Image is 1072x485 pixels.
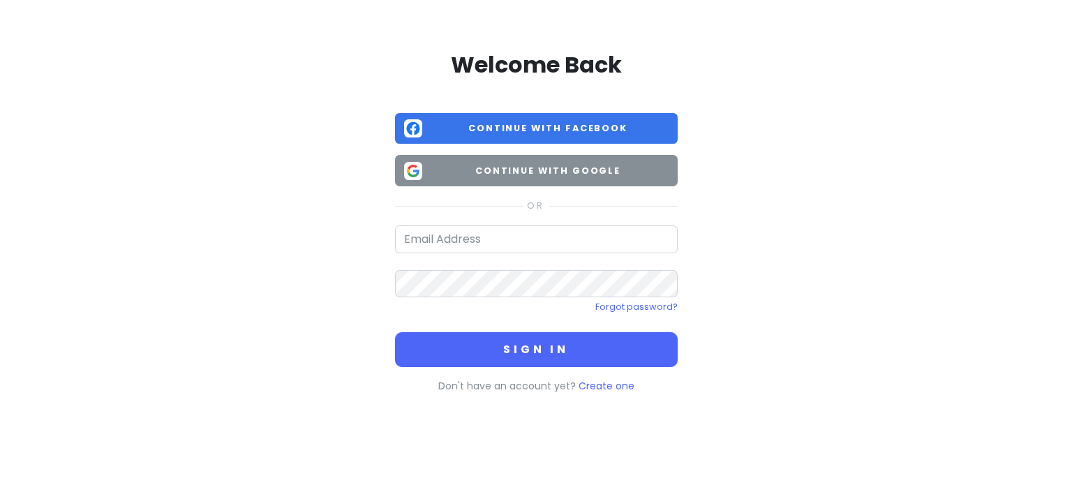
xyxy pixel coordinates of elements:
[428,164,669,178] span: Continue with Google
[579,379,634,393] a: Create one
[404,119,422,137] img: Facebook logo
[395,332,678,367] button: Sign in
[428,121,669,135] span: Continue with Facebook
[404,162,422,180] img: Google logo
[395,225,678,253] input: Email Address
[395,50,678,80] h2: Welcome Back
[395,155,678,186] button: Continue with Google
[395,113,678,144] button: Continue with Facebook
[395,378,678,394] p: Don't have an account yet?
[595,301,678,313] a: Forgot password?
